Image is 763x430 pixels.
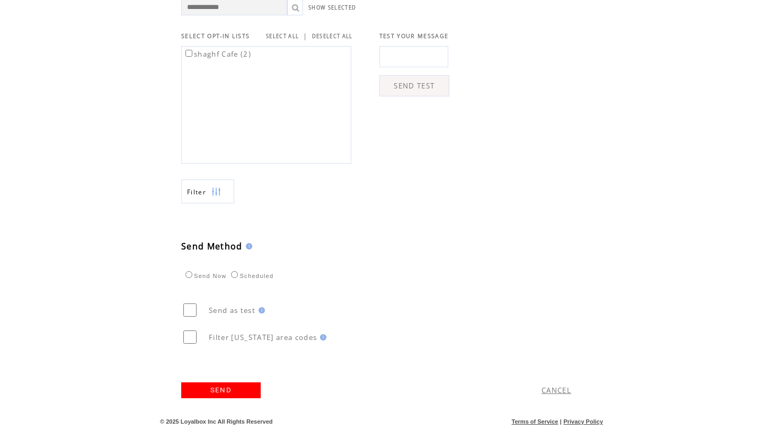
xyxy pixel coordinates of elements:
img: help.gif [255,307,265,313]
img: filters.png [211,180,221,204]
a: Filter [181,180,234,203]
span: Filter [US_STATE] area codes [209,333,317,342]
label: Scheduled [228,273,273,279]
input: shaghf Cafe (2) [185,50,192,57]
span: © 2025 Loyalbox Inc All Rights Reserved [160,418,273,425]
a: SELECT ALL [266,33,299,40]
span: SELECT OPT-IN LISTS [181,32,250,40]
span: | [303,31,307,41]
a: SEND [181,382,261,398]
img: help.gif [243,243,252,249]
a: DESELECT ALL [312,33,353,40]
span: | [560,418,562,425]
span: Send Method [181,240,243,252]
a: Terms of Service [512,418,558,425]
span: Show filters [187,187,206,196]
a: Privacy Policy [563,418,603,425]
a: SHOW SELECTED [308,4,356,11]
span: Send as test [209,306,255,315]
a: CANCEL [542,386,571,395]
label: Send Now [183,273,226,279]
input: Scheduled [231,271,238,278]
label: shaghf Cafe (2) [183,49,251,59]
span: TEST YOUR MESSAGE [379,32,449,40]
img: help.gif [317,334,326,341]
a: SEND TEST [379,75,449,96]
input: Send Now [185,271,192,278]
